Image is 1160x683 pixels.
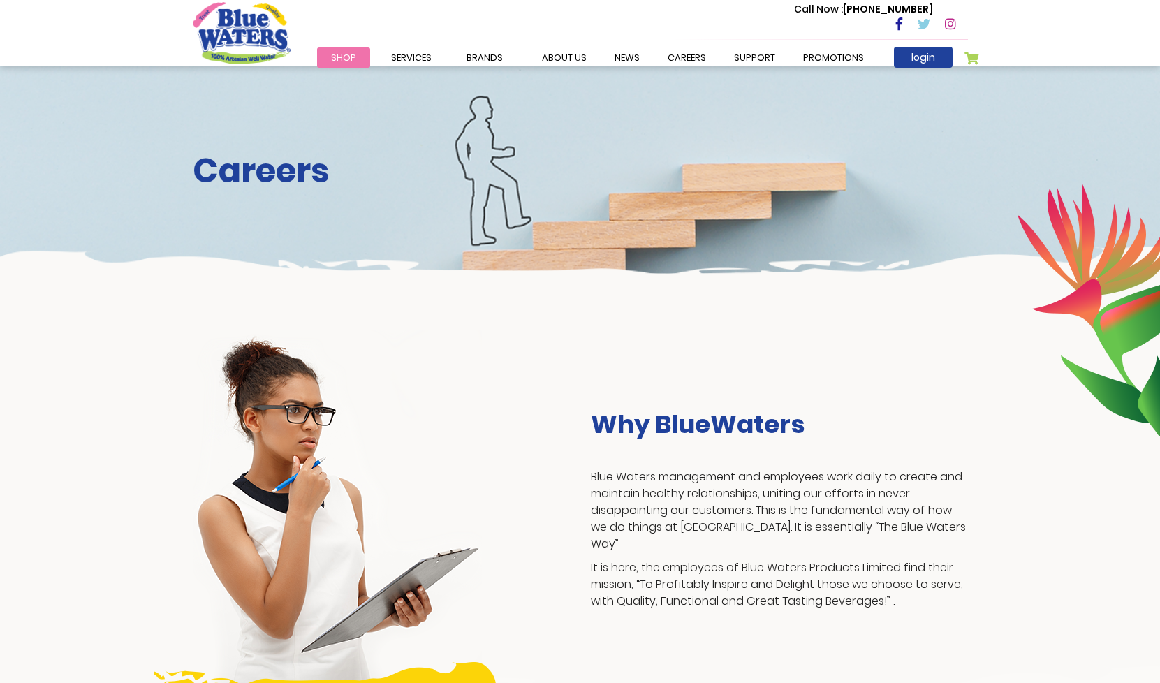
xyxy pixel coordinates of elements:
[591,409,968,439] h3: Why BlueWaters
[720,47,789,68] a: support
[331,51,356,64] span: Shop
[789,47,878,68] a: Promotions
[601,47,654,68] a: News
[591,469,968,552] p: Blue Waters management and employees work daily to create and maintain healthy relationships, uni...
[591,559,968,610] p: It is here, the employees of Blue Waters Products Limited find their mission, “To Profitably Insp...
[794,2,933,17] p: [PHONE_NUMBER]
[193,151,968,191] h2: Careers
[894,47,953,68] a: login
[391,51,432,64] span: Services
[1017,184,1160,436] img: career-intro-leaves.png
[467,51,503,64] span: Brands
[654,47,720,68] a: careers
[193,2,291,64] a: store logo
[528,47,601,68] a: about us
[794,2,843,16] span: Call Now :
